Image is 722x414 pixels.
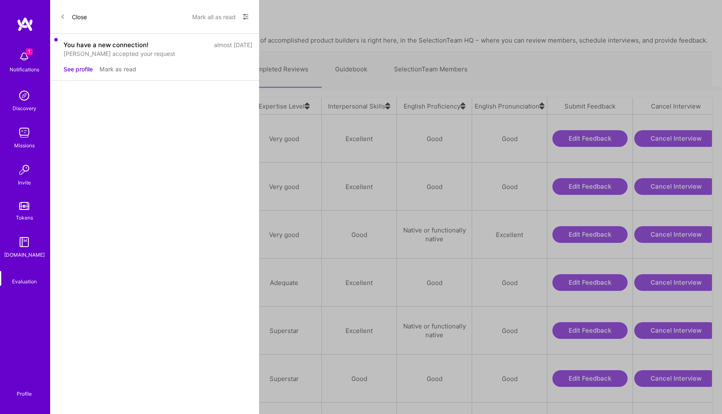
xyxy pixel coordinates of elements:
[12,277,37,286] div: Evaluation
[21,271,28,277] i: icon SelectionTeam
[14,381,35,397] a: Profile
[18,178,31,187] div: Invite
[16,87,33,104] img: discovery
[64,49,252,58] div: [PERSON_NAME] accepted your request
[60,10,87,23] button: Close
[64,40,148,49] div: You have a new connection!
[64,65,93,73] button: See profile
[16,234,33,250] img: guide book
[10,65,39,74] div: Notifications
[13,104,36,113] div: Discovery
[16,124,33,141] img: teamwork
[192,10,236,23] button: Mark all as read
[16,48,33,65] img: bell
[214,40,252,49] div: almost [DATE]
[19,202,29,210] img: tokens
[16,213,33,222] div: Tokens
[99,65,136,73] button: Mark as read
[14,141,35,150] div: Missions
[17,389,32,397] div: Profile
[26,48,33,55] span: 1
[16,162,33,178] img: Invite
[4,250,45,259] div: [DOMAIN_NAME]
[17,17,33,32] img: logo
